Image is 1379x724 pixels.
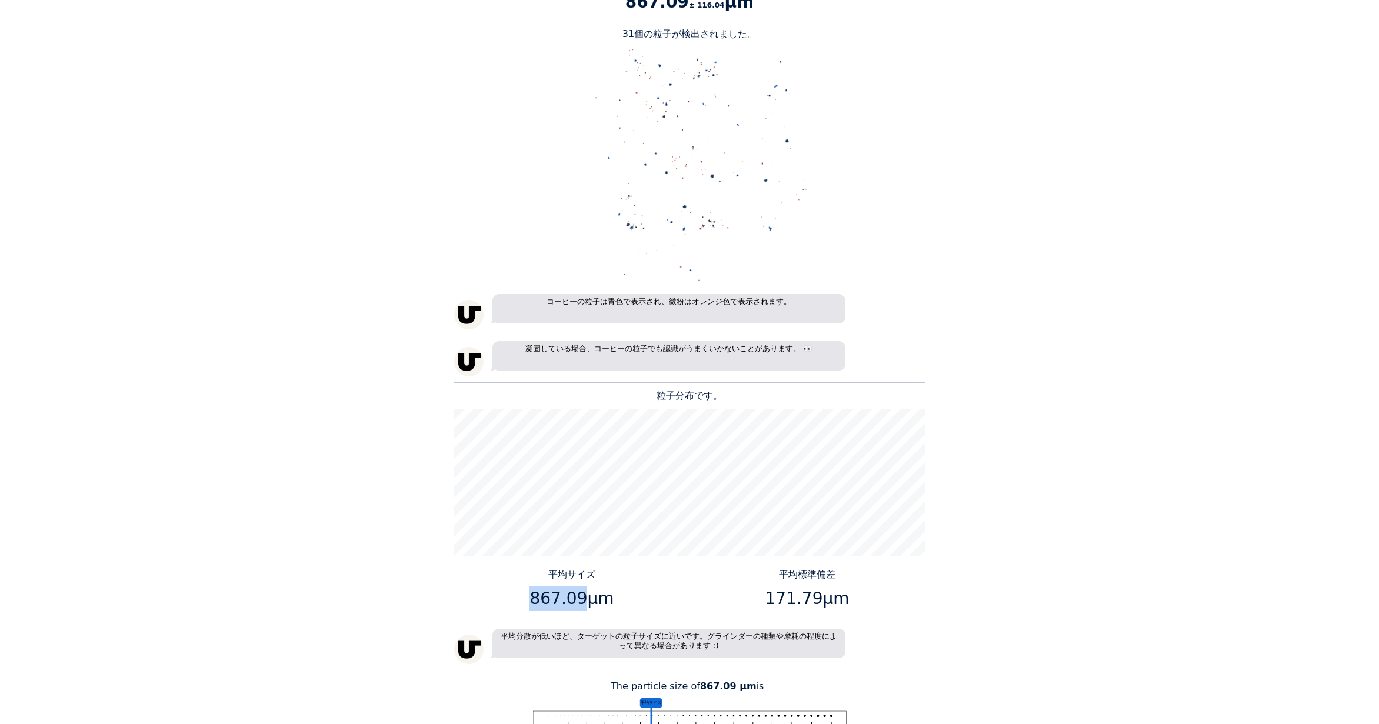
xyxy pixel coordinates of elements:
p: 平均サイズ [459,568,685,582]
tspan: 平均サイズ [641,700,662,705]
img: unspecialty-logo [454,300,484,329]
p: 171.79μm [694,586,921,611]
span: ± 116.04 [689,1,725,9]
img: unspecialty-logo [454,635,484,664]
p: 平均標準偏差 [694,568,921,582]
img: alt [572,47,807,282]
p: 31個の粒子が検出されました。 [454,27,925,41]
b: 867.09 μm [700,680,757,692]
p: 867.09μm [459,586,685,611]
p: コーヒーの粒子は青色で表示され、微粉はオレンジ色で表示されます。 [492,294,845,323]
p: The particle size of is [454,679,925,693]
p: 凝固している場合、コーヒーの粒子でも認識がうまくいかないことがあります。 👀 [492,341,845,371]
p: 粒子分布です。 [454,389,925,403]
p: 平均分散が低いほど、ターゲットの粒子サイズに近いです。グラインダーの種類や摩耗の程度によって異なる場合があります :) [492,629,845,658]
img: unspecialty-logo [454,347,484,376]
